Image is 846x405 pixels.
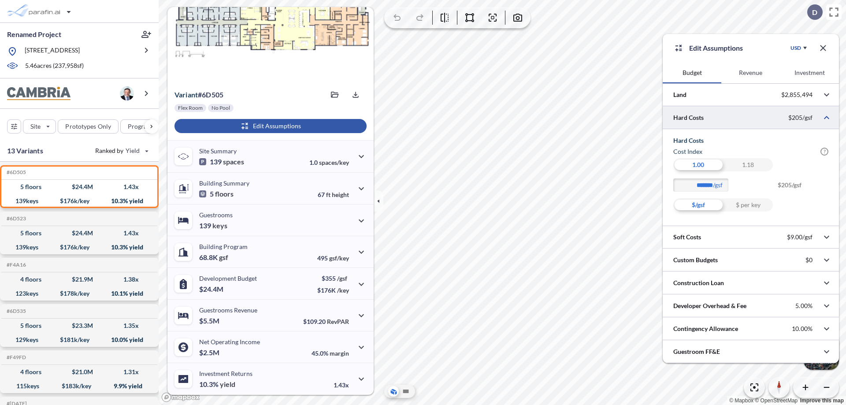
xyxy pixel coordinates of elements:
[174,119,367,133] button: Edit Assumptions
[178,104,203,111] p: Flex Room
[199,348,221,357] p: $2.5M
[5,308,26,314] h5: Click to copy the code
[23,119,56,134] button: Site
[820,148,828,156] span: ?
[723,158,773,171] div: 1.18
[223,157,244,166] span: spaces
[7,145,43,156] p: 13 Variants
[5,216,26,222] h5: Click to copy the code
[337,275,347,282] span: /gsf
[7,30,61,39] p: Renamed Project
[211,104,230,111] p: No Pool
[663,62,721,83] button: Budget
[318,191,349,198] p: 67
[334,381,349,389] p: 1.43x
[673,198,723,212] div: $/gsf
[58,119,119,134] button: Prototypes Only
[729,398,753,404] a: Mapbox
[317,254,349,262] p: 495
[199,275,257,282] p: Development Budget
[721,62,780,83] button: Revenue
[332,191,349,198] span: height
[199,338,260,346] p: Net Operating Income
[199,221,227,230] p: 139
[780,62,839,83] button: Investment
[673,301,746,310] p: Developer Overhead & Fee
[199,157,244,166] p: 139
[673,324,738,333] p: Contingency Allowance
[673,90,686,99] p: Land
[199,306,257,314] p: Guestrooms Revenue
[199,380,235,389] p: 10.3%
[673,256,718,264] p: Custom Budgets
[673,158,723,171] div: 1.00
[161,392,200,402] a: Mapbox homepage
[812,8,817,16] p: D
[5,262,26,268] h5: Click to copy the code
[5,169,26,175] h5: Click to copy the code
[673,136,828,145] h5: Hard Costs
[317,286,349,294] p: $176K
[329,254,349,262] span: gsf/key
[401,386,411,397] button: Site Plan
[199,189,234,198] p: 5
[174,90,198,99] span: Variant
[805,256,813,264] p: $0
[30,122,41,131] p: Site
[755,398,798,404] a: OpenStreetMap
[5,354,26,360] h5: Click to copy the code
[303,318,349,325] p: $109.20
[199,316,221,325] p: $5.5M
[65,122,111,131] p: Prototypes Only
[787,233,813,241] p: $9.00/gsf
[215,189,234,198] span: floors
[309,159,349,166] p: 1.0
[673,279,724,287] p: Construction Loan
[199,147,237,155] p: Site Summary
[713,181,733,189] label: /gsf
[673,347,720,356] p: Guestroom FF&E
[689,43,743,53] p: Edit Assumptions
[673,233,701,242] p: Soft Costs
[199,370,252,377] p: Investment Returns
[792,325,813,333] p: 10.00%
[800,398,844,404] a: Improve this map
[199,253,228,262] p: 68.8K
[790,45,801,52] div: USD
[25,61,84,71] p: 5.46 acres ( 237,958 sf)
[326,191,330,198] span: ft
[327,318,349,325] span: RevPAR
[388,386,399,397] button: Aerial View
[174,90,223,99] p: # 6d505
[88,144,154,158] button: Ranked by Yield
[219,253,228,262] span: gsf
[781,91,813,99] p: $2,855,494
[317,275,349,282] p: $355
[795,302,813,310] p: 5.00%
[673,147,702,156] h6: Cost index
[128,122,152,131] p: Program
[120,119,168,134] button: Program
[778,178,828,198] span: $205/gsf
[199,285,225,294] p: $24.4M
[723,198,773,212] div: $ per key
[330,349,349,357] span: margin
[220,380,235,389] span: yield
[312,349,349,357] p: 45.0%
[199,179,249,187] p: Building Summary
[25,46,80,57] p: [STREET_ADDRESS]
[199,243,248,250] p: Building Program
[120,86,134,100] img: user logo
[337,286,349,294] span: /key
[7,87,70,100] img: BrandImage
[212,221,227,230] span: keys
[126,146,140,155] span: Yield
[319,159,349,166] span: spaces/key
[199,211,233,219] p: Guestrooms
